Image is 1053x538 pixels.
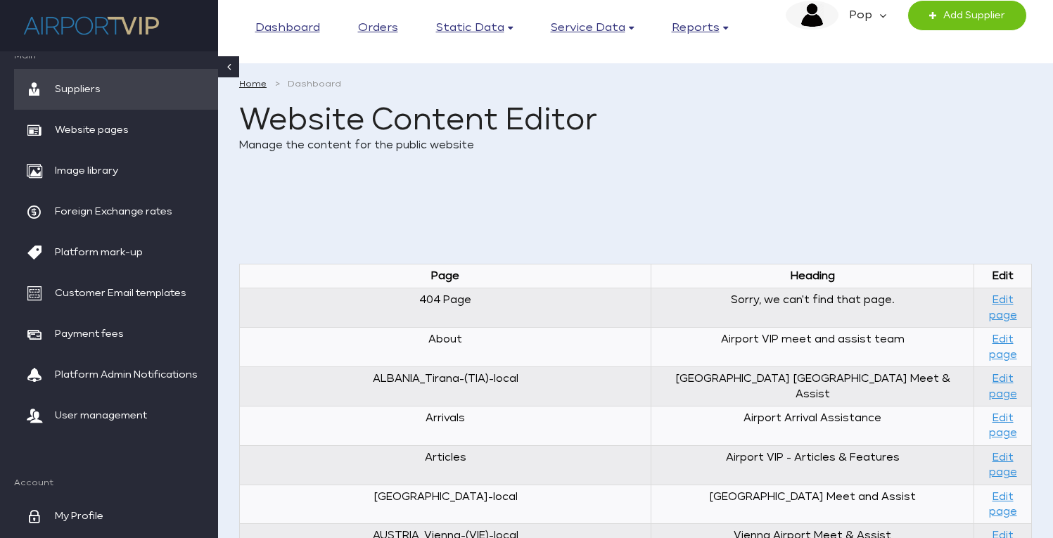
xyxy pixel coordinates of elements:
td: 404 Page [240,288,651,328]
td: Airport VIP - Articles & Features [651,445,974,485]
td: Articles [240,445,651,485]
li: Dashboard [277,77,341,91]
td: Sorry, we can't find that page. [651,288,974,328]
td: [GEOGRAPHIC_DATA]-local [240,485,651,524]
a: Edit page [989,413,1017,438]
span: Account [14,478,218,489]
td: Airport Arrival Assistance [651,406,974,445]
span: Foreign Exchange rates [55,191,172,232]
a: Suppliers [14,69,218,110]
td: [GEOGRAPHIC_DATA] [GEOGRAPHIC_DATA] Meet & Assist [651,367,974,406]
a: Service data [551,18,634,39]
span: Customer Email templates [55,273,186,314]
span: User management [55,395,147,436]
span: Main [14,51,218,62]
h1: Website Content Editor [239,105,1032,137]
td: About [240,328,651,367]
a: Edit page [989,334,1017,359]
img: image description [786,1,838,30]
span: My Profile [55,496,103,537]
a: Dashboard [255,18,320,39]
a: User management [14,395,218,436]
a: Reports [672,18,728,39]
p: Manage the content for the public website [239,137,1032,154]
span: Platform Admin Notifications [55,354,198,395]
a: Customer Email templates [14,273,218,314]
span: Add Supplier [936,1,1005,30]
a: Edit page [989,492,1017,517]
a: Static data [436,18,513,39]
a: Edit page [989,295,1017,320]
td: Airport VIP meet and assist team [651,328,974,367]
a: Image library [14,150,218,191]
span: Payment fees [55,314,124,354]
img: company logo here [21,11,162,41]
a: My Profile [14,496,218,537]
th: Page [240,264,651,288]
span: Suppliers [55,69,101,110]
a: Home [239,77,267,91]
td: Arrivals [240,406,651,445]
th: Edit [974,264,1032,288]
td: ALBANIA_Tirana-(TIA)-local [240,367,651,406]
span: Image library [55,150,118,191]
a: Platform mark-up [14,232,218,273]
span: Platform mark-up [55,232,143,273]
em: Pop [838,1,879,30]
td: [GEOGRAPHIC_DATA] Meet and Assist [651,485,974,524]
a: Platform Admin Notifications [14,354,218,395]
a: Foreign Exchange rates [14,191,218,232]
a: Orders [358,18,398,39]
a: Website pages [14,110,218,150]
a: image description Pop [786,1,886,30]
th: Heading [651,264,974,288]
span: Website pages [55,110,129,150]
a: Payment fees [14,314,218,354]
a: Edit page [989,373,1017,399]
a: Edit page [989,452,1017,478]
